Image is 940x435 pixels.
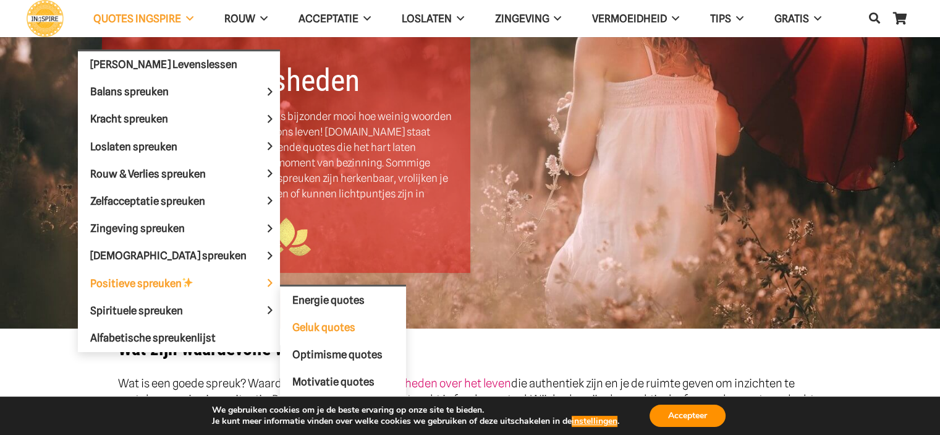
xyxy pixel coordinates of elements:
span: Energie quotes [292,294,365,306]
a: ROUW [209,3,283,35]
a: Zelfacceptatie spreuken [78,187,280,215]
a: QUOTES INGSPIRE [78,3,209,35]
a: Loslaten [386,3,480,35]
p: We gebruiken cookies om je de beste ervaring op onze site te bieden. [212,405,619,416]
button: instellingen [572,416,617,427]
a: VERMOEIDHEID [577,3,695,35]
a: Alfabetische spreukenlijst [78,324,280,351]
a: Zingeving spreuken [78,215,280,243]
a: Loslaten spreuken [78,133,280,160]
span: – Het is bijzonder mooi hoe weinig woorden zo veel invloed kunnen hebben op ons leven! [DOMAIN_NA... [118,110,452,215]
span: Kracht spreuken [90,113,189,125]
span: Alfabetische spreukenlijst [90,332,216,344]
a: [PERSON_NAME] Levenslessen [78,51,280,79]
span: Loslaten [402,12,452,25]
a: Geluk quotes [280,314,406,341]
a: Rouw & Verlies spreuken [78,160,280,187]
span: Zelfacceptatie spreuken [90,195,226,207]
span: Spirituele spreuken [90,304,204,317]
span: Loslaten spreuken [90,140,198,153]
a: Zingeving [479,3,577,35]
span: QUOTES INGSPIRE [93,12,181,25]
span: Optimisme quotes [292,348,383,361]
p: Je kunt meer informatie vinden over welke cookies we gebruiken of deze uitschakelen in de . [212,416,619,427]
span: TIPS [710,12,731,25]
span: Zingeving [494,12,549,25]
img: ✨ [182,277,193,288]
span: [PERSON_NAME] Levenslessen [90,58,237,71]
span: Balans spreuken [90,85,190,98]
a: TIPS [695,3,759,35]
a: Energie quotes [280,286,406,314]
a: Acceptatie [283,3,386,35]
img: ingspire [261,217,311,257]
span: Motivatie quotes [292,376,375,388]
a: Motivatie quotes [280,369,406,396]
a: wijsheden over het leven [385,376,511,390]
a: Spirituele spreuken [78,297,280,324]
a: [DEMOGRAPHIC_DATA] spreuken [78,243,280,270]
a: Optimisme quotes [280,341,406,368]
span: GRATIS [774,12,809,25]
a: Zoeken [862,4,887,33]
span: Positieve spreuken [90,277,214,290]
span: Zingeving spreuken [90,222,206,235]
a: Kracht spreuken [78,106,280,133]
span: Acceptatie [299,12,358,25]
span: [DEMOGRAPHIC_DATA] spreuken [90,249,268,262]
button: Accepteer [650,405,726,427]
a: Positieve spreuken✨ [78,270,280,297]
span: Geluk quotes [292,321,355,334]
strong: Wat zijn waardevolle wijsheden? [118,338,358,360]
span: Rouw & Verlies spreuken [90,168,227,180]
a: Balans spreuken [78,79,280,106]
a: GRATIS [759,3,837,35]
span: VERMOEIDHEID [592,12,667,25]
span: ROUW [224,12,255,25]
